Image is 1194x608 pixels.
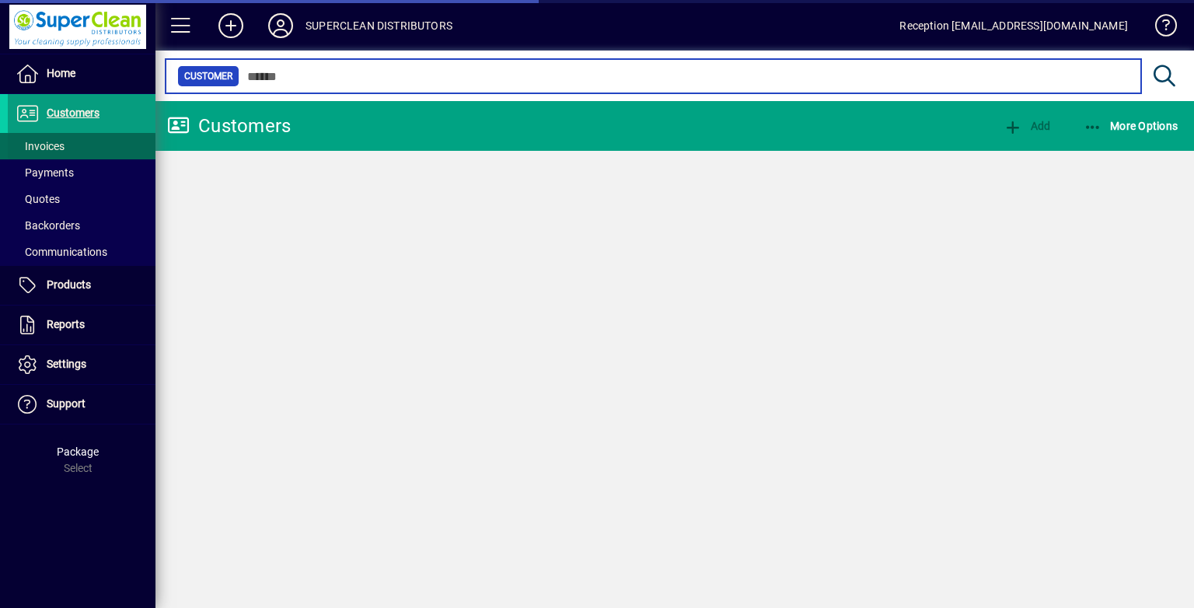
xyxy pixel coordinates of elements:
div: Customers [167,114,291,138]
a: Knowledge Base [1143,3,1175,54]
button: Profile [256,12,305,40]
a: Quotes [8,186,155,212]
a: Home [8,54,155,93]
span: Quotes [16,193,60,205]
button: Add [1000,112,1054,140]
button: Add [206,12,256,40]
span: Invoices [16,140,65,152]
span: Payments [16,166,74,179]
span: Communications [16,246,107,258]
span: Package [57,446,99,458]
span: Settings [47,358,86,370]
span: Customers [47,107,99,119]
a: Support [8,385,155,424]
span: Customer [184,68,232,84]
span: Reports [47,318,85,330]
a: Payments [8,159,155,186]
div: Reception [EMAIL_ADDRESS][DOMAIN_NAME] [899,13,1128,38]
span: More Options [1084,120,1178,132]
span: Support [47,397,86,410]
a: Invoices [8,133,155,159]
span: Backorders [16,219,80,232]
a: Settings [8,345,155,384]
span: Home [47,67,75,79]
div: SUPERCLEAN DISTRIBUTORS [305,13,452,38]
button: More Options [1080,112,1182,140]
a: Reports [8,306,155,344]
a: Products [8,266,155,305]
a: Backorders [8,212,155,239]
a: Communications [8,239,155,265]
span: Products [47,278,91,291]
span: Add [1004,120,1050,132]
